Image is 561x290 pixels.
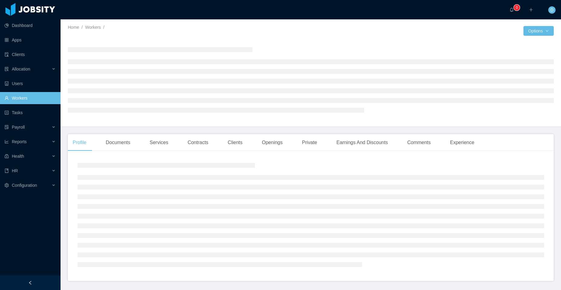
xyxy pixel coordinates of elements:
[5,92,56,104] a: icon: userWorkers
[12,183,37,188] span: Configuration
[85,25,101,30] a: Workers
[550,6,553,14] span: D
[523,26,554,36] button: Optionsicon: down
[510,8,514,12] i: icon: bell
[68,134,91,151] div: Profile
[5,19,56,31] a: icon: pie-chartDashboard
[332,134,393,151] div: Earnings And Discounts
[101,134,135,151] div: Documents
[5,169,9,173] i: icon: book
[12,67,30,71] span: Allocation
[402,134,435,151] div: Comments
[12,139,27,144] span: Reports
[5,67,9,71] i: icon: solution
[5,125,9,129] i: icon: file-protect
[5,107,56,119] a: icon: profileTasks
[223,134,247,151] div: Clients
[297,134,322,151] div: Private
[183,134,213,151] div: Contracts
[12,154,24,159] span: Health
[257,134,288,151] div: Openings
[514,5,520,11] sup: 0
[5,183,9,187] i: icon: setting
[81,25,83,30] span: /
[5,77,56,90] a: icon: robotUsers
[12,125,25,130] span: Payroll
[445,134,479,151] div: Experience
[12,168,18,173] span: HR
[5,48,56,61] a: icon: auditClients
[68,25,79,30] a: Home
[529,8,533,12] i: icon: plus
[5,140,9,144] i: icon: line-chart
[5,34,56,46] a: icon: appstoreApps
[5,154,9,158] i: icon: medicine-box
[103,25,104,30] span: /
[145,134,173,151] div: Services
